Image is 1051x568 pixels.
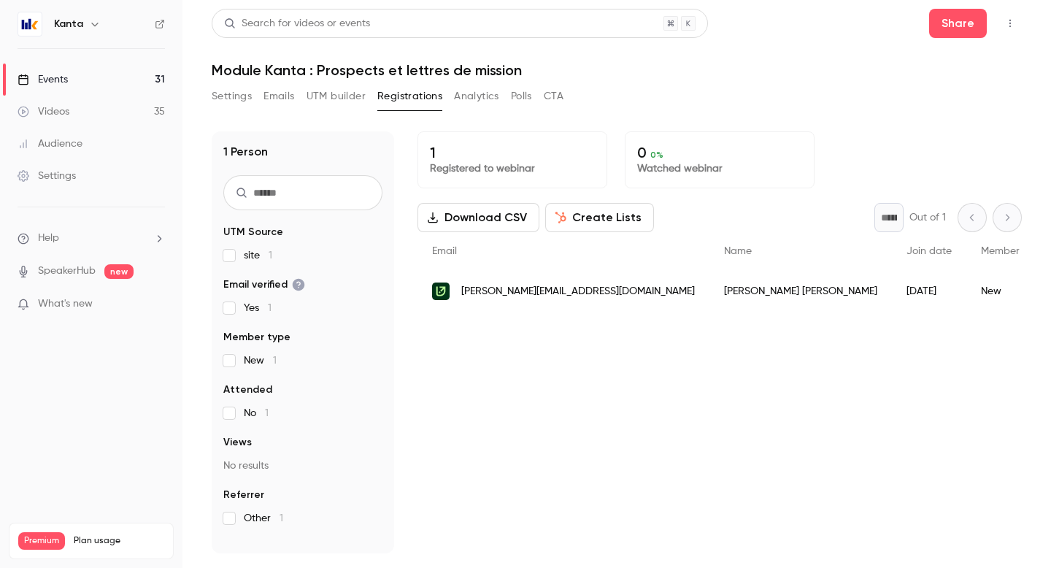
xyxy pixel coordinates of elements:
[244,511,283,526] span: Other
[212,85,252,108] button: Settings
[377,85,442,108] button: Registrations
[545,203,654,232] button: Create Lists
[268,303,272,313] span: 1
[18,72,68,87] div: Events
[223,143,268,161] h1: 1 Person
[432,246,457,256] span: Email
[981,246,1044,256] span: Member type
[461,284,695,299] span: [PERSON_NAME][EMAIL_ADDRESS][DOMAIN_NAME]
[147,298,165,311] iframe: Noticeable Trigger
[244,301,272,315] span: Yes
[637,144,802,161] p: 0
[273,356,277,366] span: 1
[223,330,290,345] span: Member type
[223,435,252,450] span: Views
[38,264,96,279] a: SpeakerHub
[223,277,305,292] span: Email verified
[265,408,269,418] span: 1
[223,225,283,239] span: UTM Source
[454,85,499,108] button: Analytics
[511,85,532,108] button: Polls
[906,246,952,256] span: Join date
[709,271,892,312] div: [PERSON_NAME] [PERSON_NAME]
[244,353,277,368] span: New
[430,161,595,176] p: Registered to webinar
[892,271,966,312] div: [DATE]
[18,231,165,246] li: help-dropdown-opener
[18,104,69,119] div: Videos
[909,210,946,225] p: Out of 1
[223,458,382,473] p: No results
[650,150,663,160] span: 0 %
[104,264,134,279] span: new
[38,296,93,312] span: What's new
[18,169,76,183] div: Settings
[54,17,83,31] h6: Kanta
[18,137,82,151] div: Audience
[18,532,65,550] span: Premium
[38,231,59,246] span: Help
[637,161,802,176] p: Watched webinar
[724,246,752,256] span: Name
[224,16,370,31] div: Search for videos or events
[74,535,164,547] span: Plan usage
[263,85,294,108] button: Emails
[430,144,595,161] p: 1
[212,61,1022,79] h1: Module Kanta : Prospects et lettres de mission
[269,250,272,261] span: 1
[223,225,382,526] section: facet-groups
[307,85,366,108] button: UTM builder
[544,85,563,108] button: CTA
[280,513,283,523] span: 1
[417,203,539,232] button: Download CSV
[18,12,42,36] img: Kanta
[929,9,987,38] button: Share
[244,248,272,263] span: site
[223,488,264,502] span: Referrer
[223,383,272,397] span: Attended
[244,406,269,421] span: No
[432,283,450,300] img: cabinet-digitabilis.fr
